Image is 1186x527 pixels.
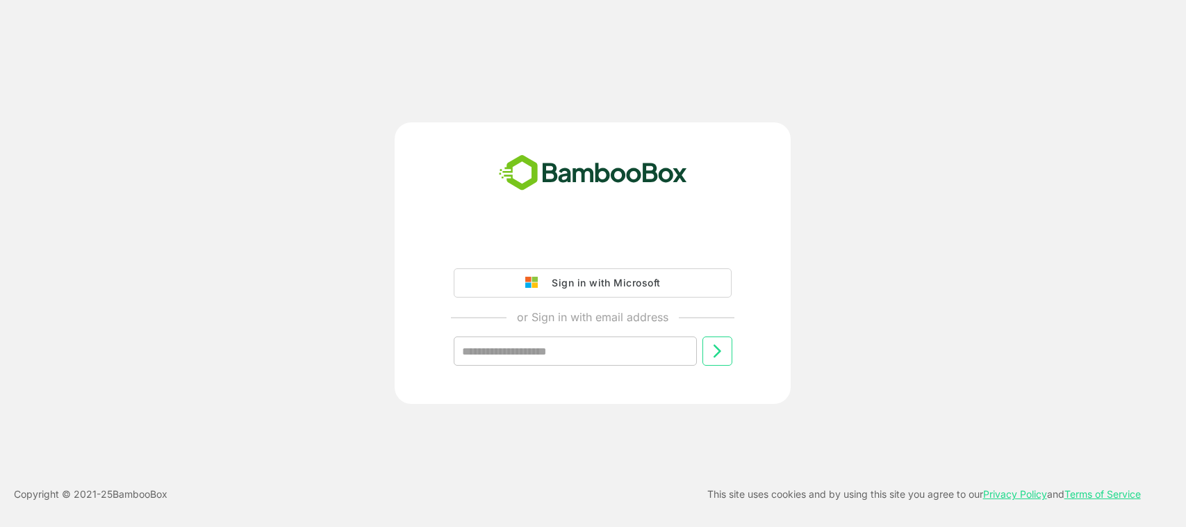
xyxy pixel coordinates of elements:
[707,486,1141,503] p: This site uses cookies and by using this site you agree to our and
[14,486,167,503] p: Copyright © 2021- 25 BambooBox
[491,150,695,196] img: bamboobox
[983,488,1047,500] a: Privacy Policy
[454,268,732,298] button: Sign in with Microsoft
[1064,488,1141,500] a: Terms of Service
[545,274,660,292] div: Sign in with Microsoft
[517,309,668,325] p: or Sign in with email address
[525,277,545,289] img: google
